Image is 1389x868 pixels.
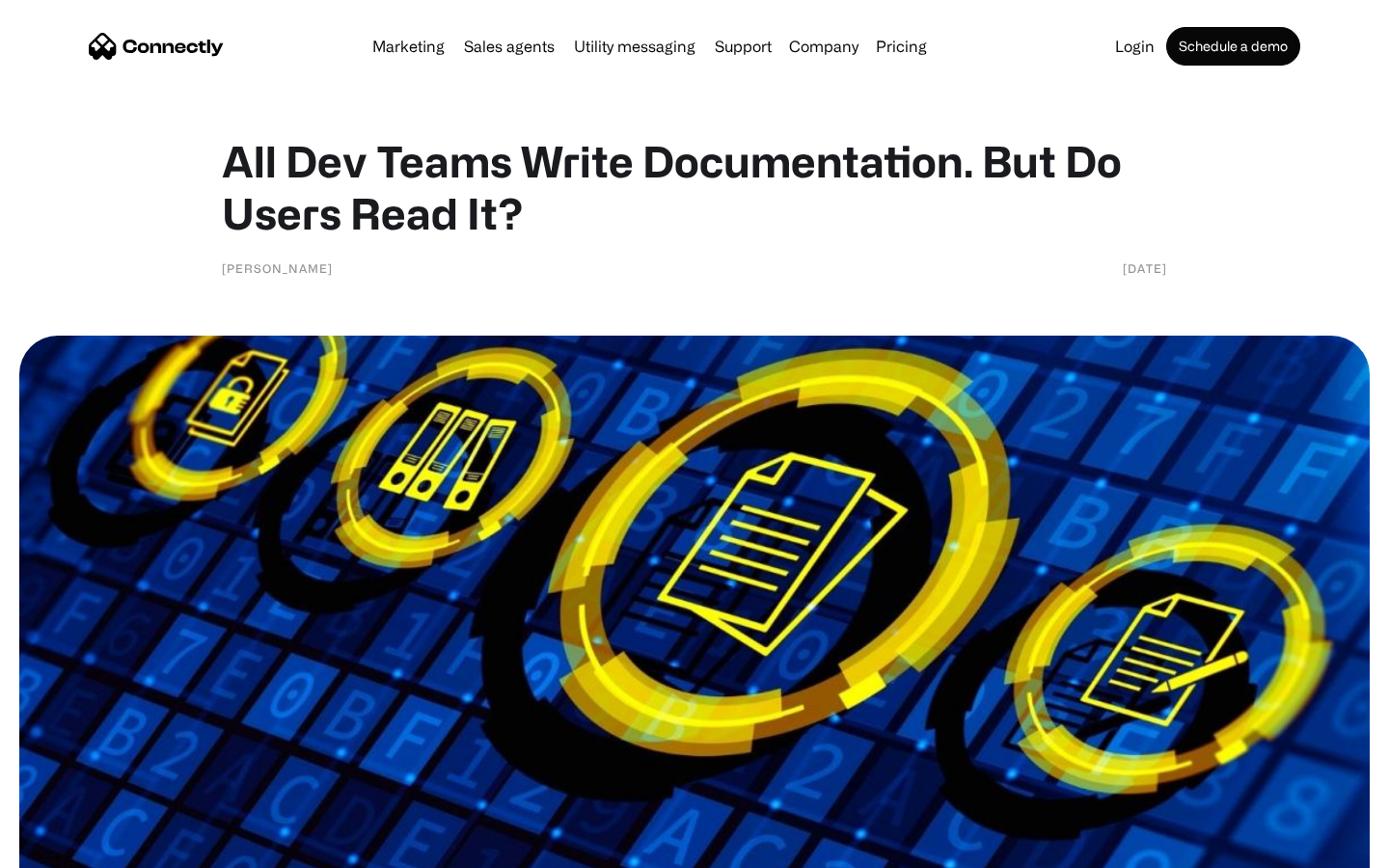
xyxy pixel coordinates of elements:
[789,33,858,60] div: Company
[1123,258,1167,278] div: [DATE]
[19,834,116,861] aside: Language selected: English
[222,258,333,278] div: [PERSON_NAME]
[89,32,224,61] a: home
[365,39,452,54] a: Marketing
[1107,39,1162,54] a: Login
[1166,27,1300,66] a: Schedule a demo
[566,39,703,54] a: Utility messaging
[456,39,562,54] a: Sales agents
[868,39,935,54] a: Pricing
[783,33,864,60] div: Company
[222,135,1167,239] h1: All Dev Teams Write Documentation. But Do Users Read It?
[39,834,116,861] ul: Language list
[707,39,779,54] a: Support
